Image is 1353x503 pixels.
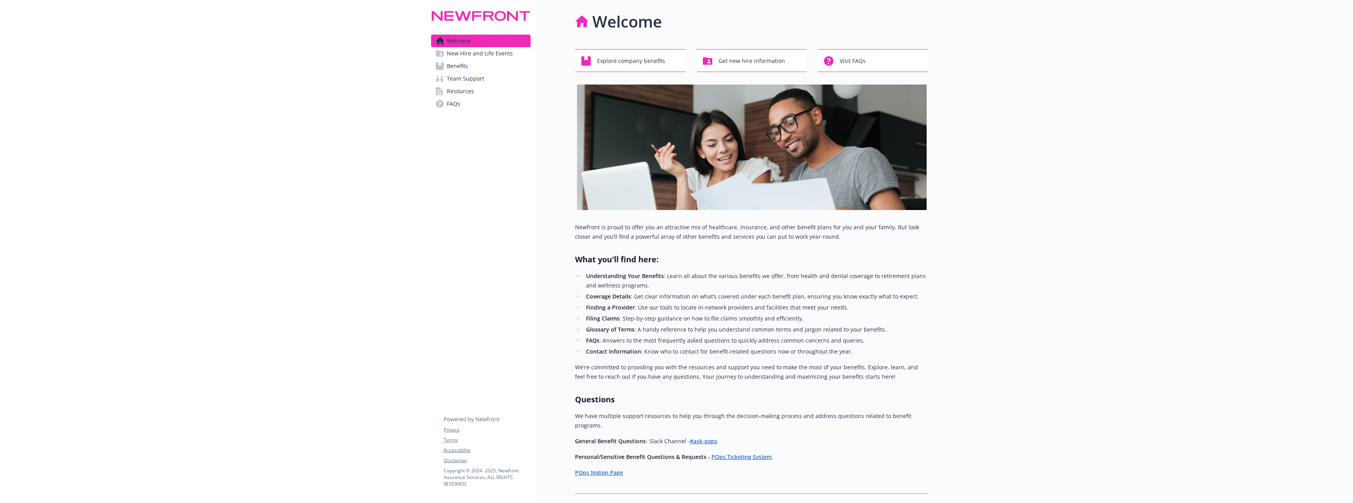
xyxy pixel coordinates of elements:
span: Team Support [447,72,484,85]
p: . [575,452,928,462]
li: : Know who to contact for benefit-related questions now or throughout the year. [584,347,928,356]
li: : A handy reference to help you understand common terms and jargon related to your benefits. [584,325,928,334]
span: Welcome [447,35,471,47]
a: Disclaimer [444,457,530,464]
strong: Understanding Your Benefits [586,272,664,280]
strong: Filing Claims [586,315,619,322]
li: : Learn all about the various benefits we offer, from health and dental coverage to retirement pl... [584,271,928,290]
strong: Contact Information [586,348,641,355]
a: POps Notion Page [575,469,623,476]
a: Resources [431,85,531,98]
button: Get new hire information [697,49,807,72]
li: : Use our tools to locate in-network providers and facilities that meet your needs. [584,303,928,312]
a: Team Support [431,72,531,85]
strong: Coverage Details [586,293,631,300]
p: We’re committed to providing you with the resources and support you need to make the most of your... [575,363,928,381]
a: #ask-pops [690,437,717,445]
strong: Glossary of Terms [586,326,634,333]
span: Explore company benefits [597,53,665,68]
strong: Finding a Provider [586,304,635,311]
a: Terms [444,437,530,444]
span: FAQs [447,98,460,110]
strong: Personal/Sensitive Benefit Questions & Requests - [575,453,710,461]
h2: Questions [575,394,928,405]
li: : Step-by-step guidance on how to file claims smoothly and efficiently. [584,314,928,323]
h2: What you'll find here: [575,254,928,265]
span: Resources [447,85,474,98]
a: Welcome [431,35,531,47]
span: Benefits [447,60,468,72]
h1: Welcome [592,10,662,33]
p: Newfront is proud to offer you an attractive mix of healthcare, insurance, and other benefit plan... [575,223,928,241]
a: New Hire and Life Events [431,47,531,60]
p: - Slack Channel - [575,437,928,446]
img: overview page banner [577,85,927,210]
li: : Answers to the most frequently asked questions to quickly address common concerns and queries. [584,336,928,345]
a: Privacy [444,426,530,433]
a: Accessibility [444,447,530,454]
button: Visit FAQs [818,49,928,72]
strong: General Benefit Questions [575,437,646,445]
span: New Hire and Life Events [447,47,513,60]
p: Copyright © 2024 - 2025 , Newfront Insurance Services, ALL RIGHTS RESERVED [444,467,530,487]
a: FAQs [431,98,531,110]
span: Visit FAQs [840,53,866,68]
a: Benefits [431,60,531,72]
span: Get new hire information [719,53,785,68]
p: We have multiple support resources to help you through the decision-making process and address qu... [575,411,928,430]
a: POps Ticketing System [712,453,772,461]
li: : Get clear information on what’s covered under each benefit plan, ensuring you know exactly what... [584,292,928,301]
strong: FAQs [586,337,599,344]
button: Explore company benefits [575,49,686,72]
